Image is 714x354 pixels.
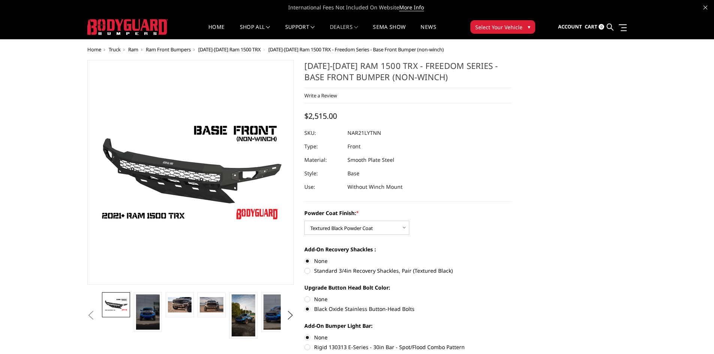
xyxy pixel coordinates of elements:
dt: Material: [304,153,342,167]
dt: SKU: [304,126,342,140]
span: [DATE]-[DATE] Ram 1500 TRX - Freedom Series - Base Front Bumper (non-winch) [268,46,444,53]
a: Ram Front Bumpers [146,46,191,53]
dd: NAR21LYTNN [347,126,381,140]
img: BODYGUARD BUMPERS [87,19,168,35]
a: SEMA Show [373,24,406,39]
a: News [421,24,436,39]
button: Previous [85,310,97,321]
label: None [304,257,511,265]
label: Add-On Recovery Shackles : [304,245,511,253]
label: None [304,333,511,341]
a: Write a Review [304,92,337,99]
dt: Use: [304,180,342,194]
span: 0 [599,24,604,30]
label: Add-On Bumper Light Bar: [304,322,511,330]
a: Dealers [330,24,358,39]
a: Account [558,17,582,37]
img: 2021-2024 Ram 1500 TRX - Freedom Series - Base Front Bumper (non-winch) [200,297,223,313]
img: 2021-2024 Ram 1500 TRX - Freedom Series - Base Front Bumper (non-winch) [136,294,160,330]
a: Become a Dealer [325,43,406,57]
a: Home [208,24,225,39]
span: ▾ [528,23,530,31]
dd: Base [347,167,359,180]
a: Support [285,24,315,39]
button: Next [284,310,296,321]
label: Upgrade Button Head Bolt Color: [304,284,511,291]
img: 2021-2024 Ram 1500 TRX - Freedom Series - Base Front Bumper (non-winch) [104,298,128,311]
img: 2021-2024 Ram 1500 TRX - Freedom Series - Base Front Bumper (non-winch) [263,294,287,330]
span: Cart [585,23,597,30]
a: [DATE]-[DATE] Ram 1500 TRX [198,46,261,53]
span: $2,515.00 [304,111,337,121]
img: 2021-2024 Ram 1500 TRX - Freedom Series - Base Front Bumper (non-winch) [168,297,192,313]
img: 2021-2024 Ram 1500 TRX - Freedom Series - Base Front Bumper (non-winch) [232,294,255,336]
label: None [304,295,511,303]
dt: Type: [304,140,342,153]
a: shop all [240,24,270,39]
dd: Front [347,140,361,153]
label: Powder Coat Finish: [304,209,511,217]
a: Cart 0 [585,17,604,37]
span: Select Your Vehicle [475,23,522,31]
a: Home [87,46,101,53]
h1: [DATE]-[DATE] Ram 1500 TRX - Freedom Series - Base Front Bumper (non-winch) [304,60,511,88]
button: Select Your Vehicle [470,20,535,34]
label: Standard 3/4in Recovery Shackles, Pair (Textured Black) [304,267,511,275]
dd: Smooth Plate Steel [347,153,394,167]
label: Rigid 130313 E-Series - 30in Bar - Spot/Flood Combo Pattern [304,343,511,351]
a: Truck [109,46,121,53]
dt: Style: [304,167,342,180]
a: 2021-2024 Ram 1500 TRX - Freedom Series - Base Front Bumper (non-winch) [87,60,294,285]
dd: Without Winch Mount [347,180,403,194]
iframe: Chat Widget [677,318,714,354]
label: Black Oxide Stainless Button-Head Bolts [304,305,511,313]
span: Account [558,23,582,30]
a: More Info [399,4,424,11]
a: Ram [128,46,138,53]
